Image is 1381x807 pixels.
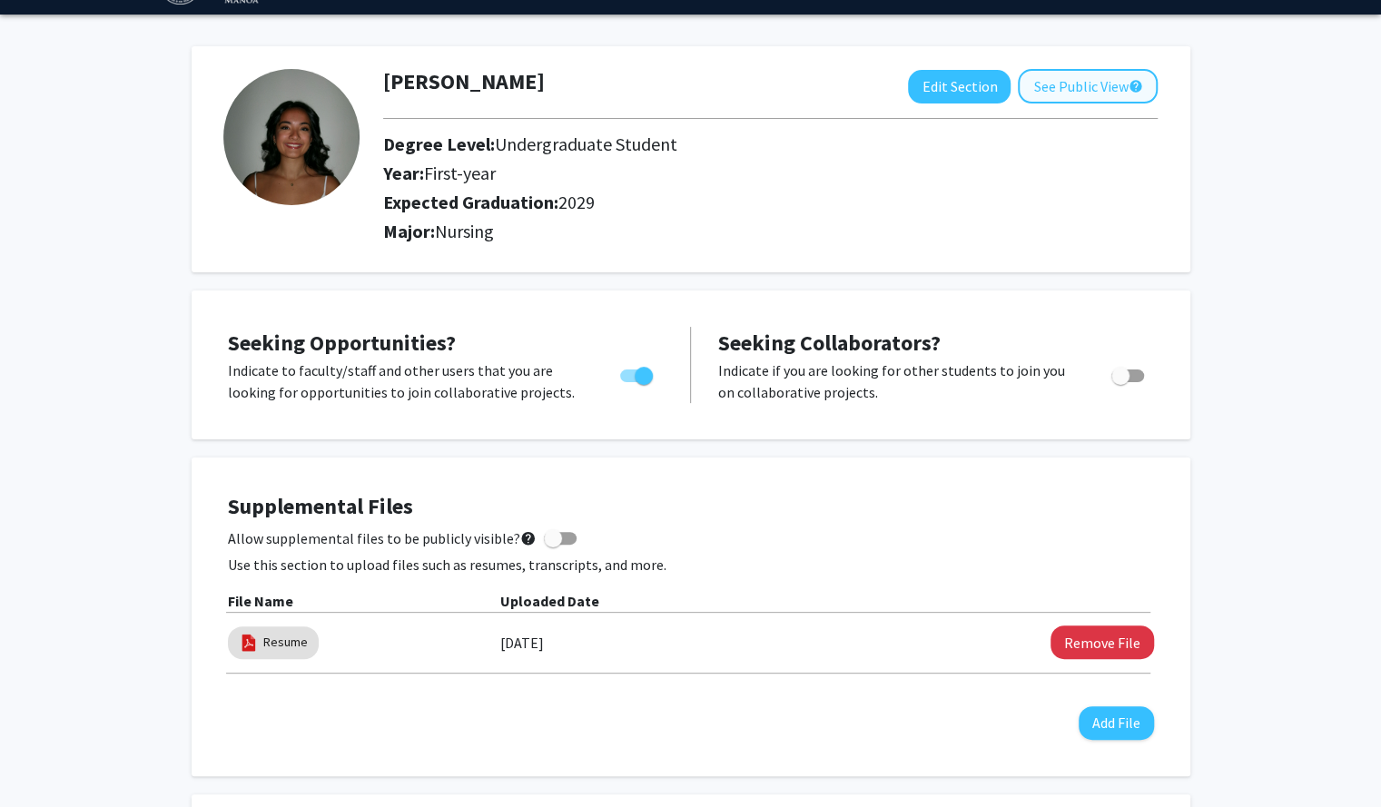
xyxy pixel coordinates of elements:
[383,162,1056,184] h2: Year:
[718,329,941,357] span: Seeking Collaborators?
[1018,69,1158,103] button: See Public View
[263,633,308,652] a: Resume
[383,133,1056,155] h2: Degree Level:
[228,359,586,403] p: Indicate to faculty/staff and other users that you are looking for opportunities to join collabor...
[495,133,677,155] span: Undergraduate Student
[228,527,537,549] span: Allow supplemental files to be publicly visible?
[383,221,1158,242] h2: Major:
[424,162,496,184] span: First-year
[228,554,1154,576] p: Use this section to upload files such as resumes, transcripts, and more.
[239,633,259,653] img: pdf_icon.png
[228,592,293,610] b: File Name
[435,220,494,242] span: Nursing
[383,69,545,95] h1: [PERSON_NAME]
[1104,359,1154,387] div: Toggle
[1079,706,1154,740] button: Add File
[14,725,77,793] iframe: Chat
[228,494,1154,520] h4: Supplemental Files
[558,191,595,213] span: 2029
[1051,625,1154,659] button: Remove Resume File
[520,527,537,549] mat-icon: help
[383,192,1056,213] h2: Expected Graduation:
[223,69,360,205] img: Profile Picture
[718,359,1077,403] p: Indicate if you are looking for other students to join you on collaborative projects.
[228,329,456,357] span: Seeking Opportunities?
[1128,75,1142,97] mat-icon: help
[500,627,544,658] label: [DATE]
[613,359,663,387] div: Toggle
[908,70,1011,103] button: Edit Section
[500,592,599,610] b: Uploaded Date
